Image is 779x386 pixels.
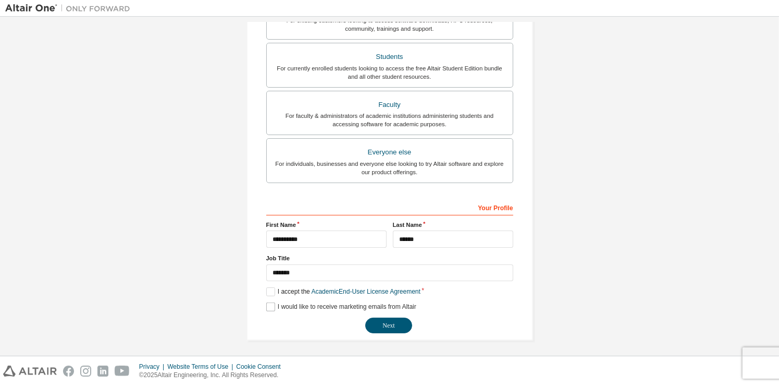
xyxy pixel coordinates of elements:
label: Last Name [393,221,513,229]
div: Privacy [139,363,167,371]
div: For individuals, businesses and everyone else looking to try Altair software and explore our prod... [273,160,506,176]
div: For existing customers looking to access software downloads, HPC resources, community, trainings ... [273,16,506,33]
label: First Name [266,221,387,229]
a: Academic End-User License Agreement [312,288,421,295]
img: Altair One [5,3,135,14]
div: Faculty [273,98,506,112]
img: youtube.svg [115,366,130,377]
button: Next [365,318,412,333]
label: I would like to receive marketing emails from Altair [266,303,416,311]
label: Job Title [266,254,513,262]
img: instagram.svg [80,366,91,377]
img: linkedin.svg [97,366,108,377]
p: © 2025 Altair Engineering, Inc. All Rights Reserved. [139,371,287,380]
img: altair_logo.svg [3,366,57,377]
div: For currently enrolled students looking to access the free Altair Student Edition bundle and all ... [273,64,506,81]
div: For faculty & administrators of academic institutions administering students and accessing softwa... [273,112,506,128]
img: facebook.svg [63,366,74,377]
div: Students [273,50,506,64]
div: Everyone else [273,145,506,160]
div: Website Terms of Use [167,363,236,371]
label: I accept the [266,287,421,296]
div: Your Profile [266,199,513,215]
div: Cookie Consent [236,363,287,371]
